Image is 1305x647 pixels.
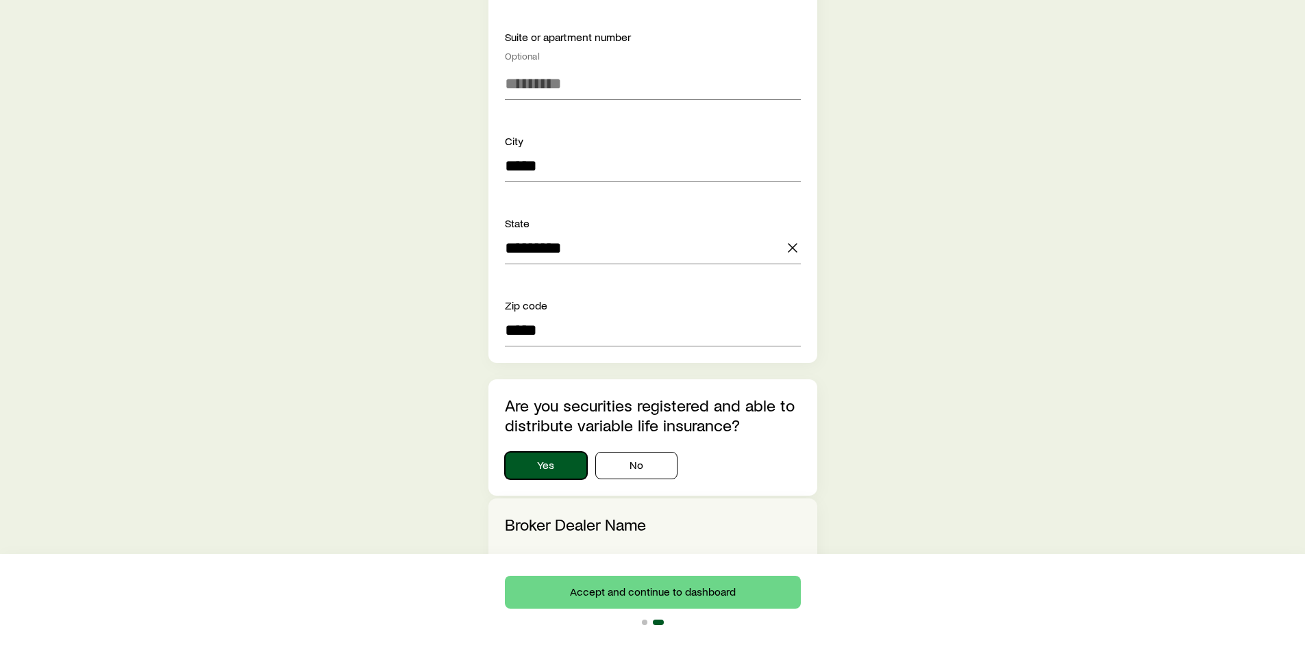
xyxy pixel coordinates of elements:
[505,514,646,534] label: Broker Dealer Name
[505,297,801,314] div: Zip code
[595,452,678,479] button: No
[505,215,801,231] div: State
[505,576,801,609] button: Accept and continue to dashboard
[505,395,795,435] label: Are you securities registered and able to distribute variable life insurance?
[505,29,801,62] div: Suite or apartment number
[505,452,801,479] div: securitiesRegistrationInfo.isSecuritiesRegistered
[505,452,587,479] button: Yes
[505,51,801,62] div: Optional
[505,133,801,149] div: City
